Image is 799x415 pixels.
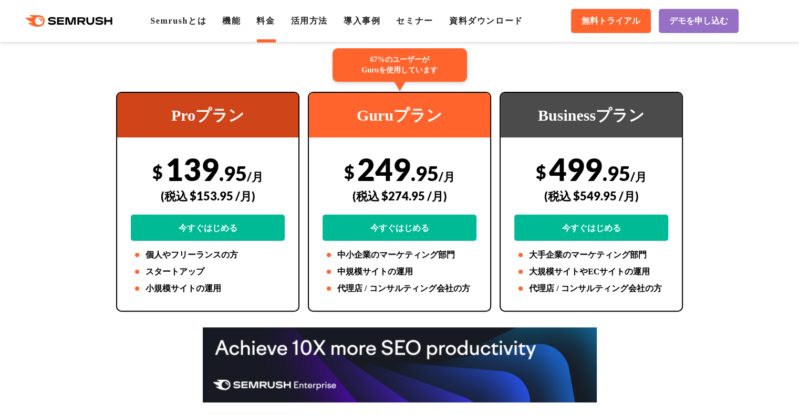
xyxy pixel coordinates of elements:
a: 活用方法 [291,16,328,25]
a: 資料ダウンロード [449,16,523,25]
li: スタートアップ [131,265,285,278]
a: Semrushとは [150,16,206,25]
div: 67%のユーザーが Guruを使用しています [333,48,467,82]
span: $ [152,161,163,183]
span: 無料トライアル [582,16,640,27]
a: 今すぐはじめる [514,215,668,241]
li: 中小企業のマーケティング部門 [323,249,476,261]
a: デモを申し込む [659,9,739,33]
a: 無料トライアル [571,9,651,33]
div: (税込 $153.95 /月) [131,177,285,215]
li: 個人やフリーランスの方 [131,249,285,261]
div: (税込 $549.95 /月) [514,177,668,215]
a: 機能 [222,16,241,25]
li: 代理店 / コンサルティング会社の方 [514,282,668,295]
a: セミナー [396,16,433,25]
li: 小規模サイトの運用 [131,282,285,295]
span: .95 [219,161,247,185]
div: 139 [131,151,285,241]
span: $ [344,161,355,183]
div: Businessプラン [501,93,682,137]
div: Proプラン [117,93,298,137]
span: .95 [603,161,630,185]
div: Guruプラン [309,93,490,137]
div: 249 [323,151,476,241]
span: .95 [411,161,439,185]
a: 今すぐはじめる [131,215,285,241]
span: $ [536,161,546,183]
span: /月 [247,169,263,184]
li: 大規模サイトやECサイトの運用 [514,265,668,278]
span: /月 [630,169,647,184]
a: 料金 [256,16,275,25]
li: 中規模サイトの運用 [323,265,476,278]
div: (税込 $274.95 /月) [323,177,476,215]
a: 導入事例 [344,16,380,25]
li: 大手企業のマーケティング部門 [514,249,668,261]
span: /月 [439,169,455,184]
div: 499 [514,151,668,241]
a: 今すぐはじめる [323,215,476,241]
span: デモを申し込む [669,16,728,27]
li: 代理店 / コンサルティング会社の方 [323,282,476,295]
